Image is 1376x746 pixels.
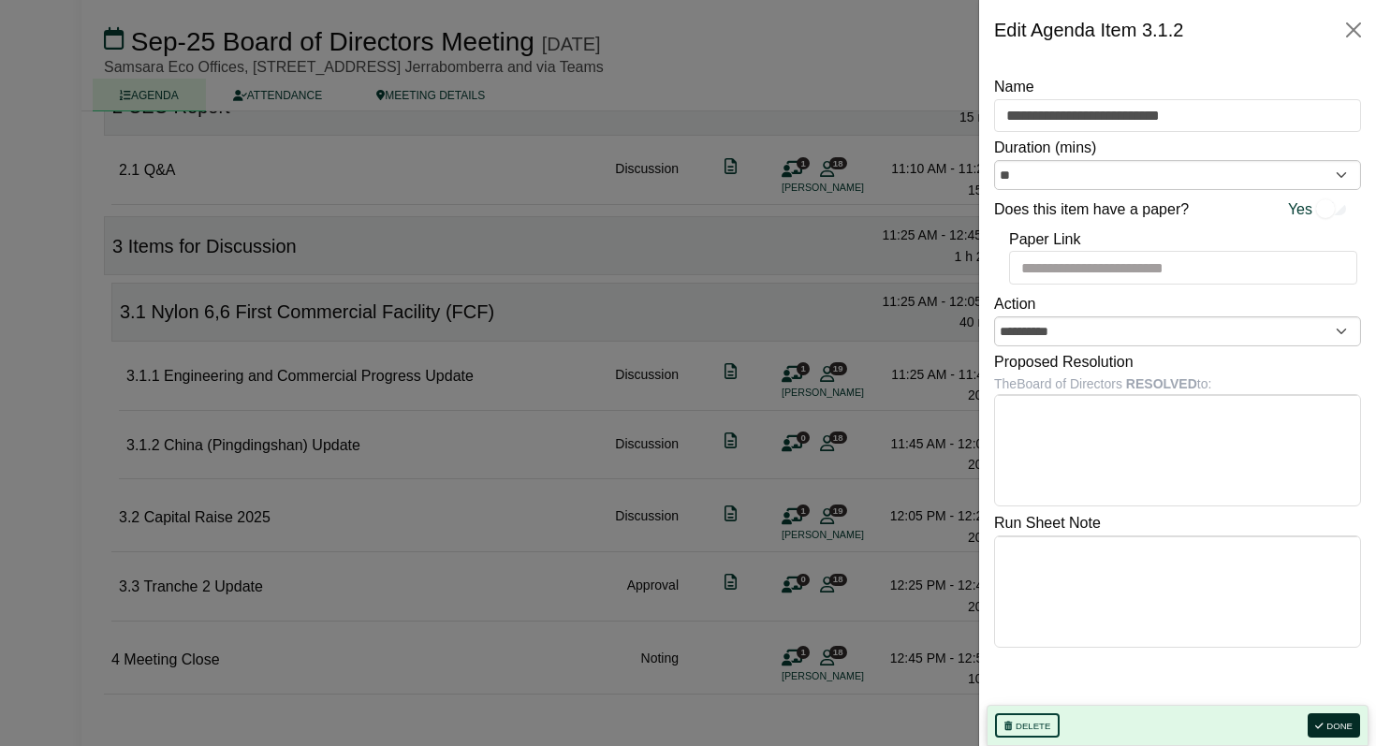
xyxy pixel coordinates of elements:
[1288,197,1312,222] span: Yes
[1009,227,1081,252] label: Paper Link
[994,75,1034,99] label: Name
[994,511,1101,535] label: Run Sheet Note
[1308,713,1360,738] button: Done
[994,15,1183,45] div: Edit Agenda Item 3.1.2
[994,350,1134,374] label: Proposed Resolution
[994,292,1035,316] label: Action
[994,136,1096,160] label: Duration (mins)
[994,373,1361,394] div: The Board of Directors to:
[1339,15,1369,45] button: Close
[994,197,1189,222] label: Does this item have a paper?
[1126,376,1197,391] b: RESOLVED
[995,713,1060,738] button: Delete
